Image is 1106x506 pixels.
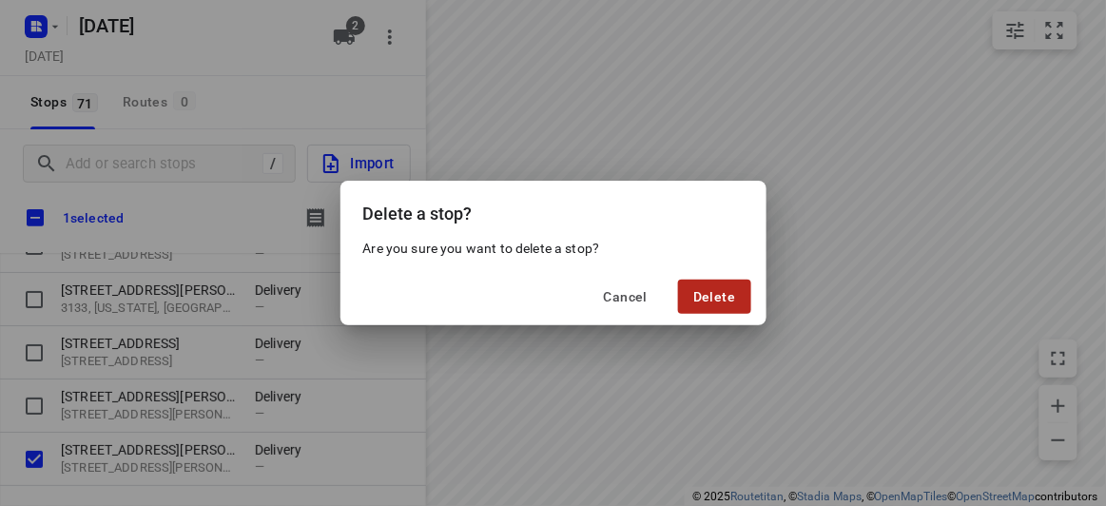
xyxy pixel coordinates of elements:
[340,181,766,239] div: Delete a stop?
[693,289,735,304] span: Delete
[604,289,648,304] span: Cancel
[363,239,744,258] p: Are you sure you want to delete a stop?
[589,280,663,314] button: Cancel
[678,280,750,314] button: Delete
